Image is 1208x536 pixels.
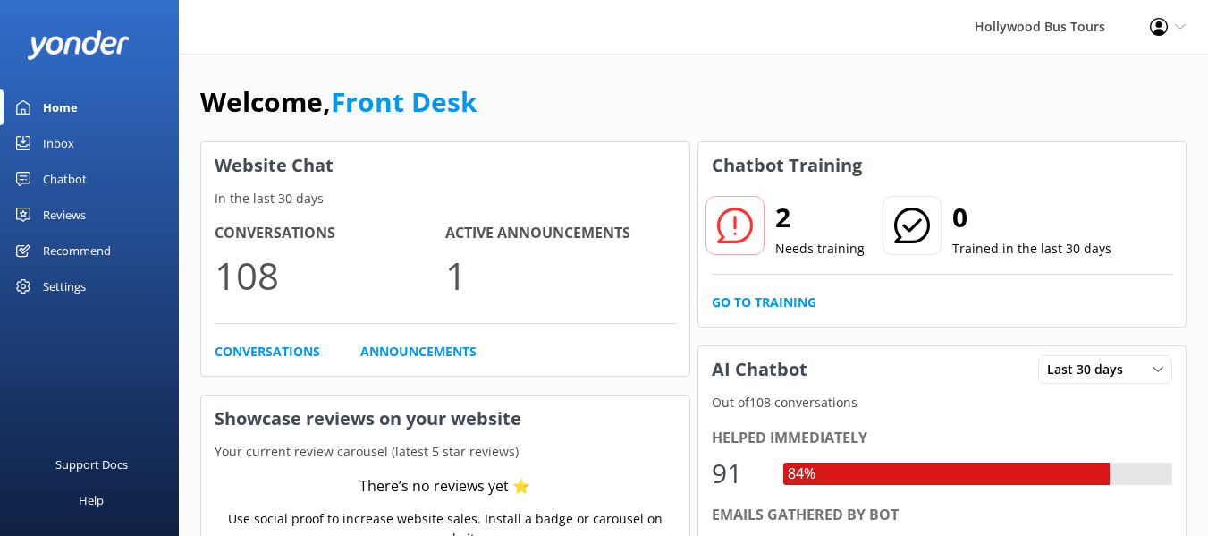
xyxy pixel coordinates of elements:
a: Announcements [360,342,477,362]
div: Reviews [43,197,86,233]
p: In the last 30 days [201,189,689,208]
div: Support Docs [55,447,128,482]
div: 91 [712,452,765,495]
h2: 2 [775,196,865,239]
div: Inbox [43,125,74,161]
p: 1 [445,245,676,305]
div: Emails gathered by bot [712,504,1173,527]
div: 84% [783,463,820,486]
p: Trained in the last 30 days [952,239,1111,259]
div: Settings [43,268,86,304]
p: Out of 108 conversations [698,393,1187,413]
h3: Chatbot Training [698,142,875,189]
h3: Website Chat [201,142,689,189]
div: Home [43,89,78,125]
div: Chatbot [43,161,87,197]
p: Your current review carousel (latest 5 star reviews) [201,442,689,462]
span: Last 30 days [1047,360,1134,379]
h2: 0 [952,196,1111,239]
div: Helped immediately [712,427,1173,450]
a: Front Desk [331,83,477,120]
div: Help [79,482,104,518]
p: Needs training [775,239,865,259]
a: Conversations [215,342,320,362]
div: Recommend [43,233,111,268]
h4: Conversations [215,222,445,245]
div: There’s no reviews yet ⭐ [359,475,530,498]
h1: Welcome, [200,81,477,123]
a: Go to Training [712,293,816,312]
p: 108 [215,245,445,305]
h4: Active Announcements [445,222,676,245]
img: yonder-white-logo.png [27,30,130,60]
h3: Showcase reviews on your website [201,396,689,442]
h3: AI Chatbot [698,346,821,393]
